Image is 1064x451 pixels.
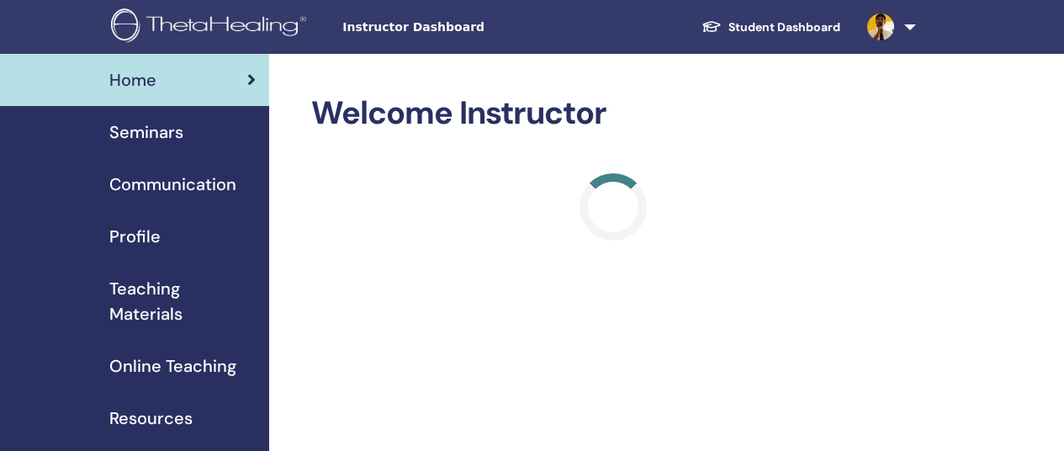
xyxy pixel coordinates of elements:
span: Teaching Materials [109,276,256,326]
span: Resources [109,406,193,431]
a: Student Dashboard [688,12,854,43]
img: logo.png [111,8,312,46]
span: Profile [109,224,161,249]
h2: Welcome Instructor [311,94,916,133]
img: graduation-cap-white.svg [701,19,722,34]
span: Home [109,67,156,93]
span: Online Teaching [109,353,236,379]
img: default.jpg [867,13,894,40]
span: Seminars [109,119,183,145]
span: Communication [109,172,236,197]
span: Instructor Dashboard [342,19,595,36]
